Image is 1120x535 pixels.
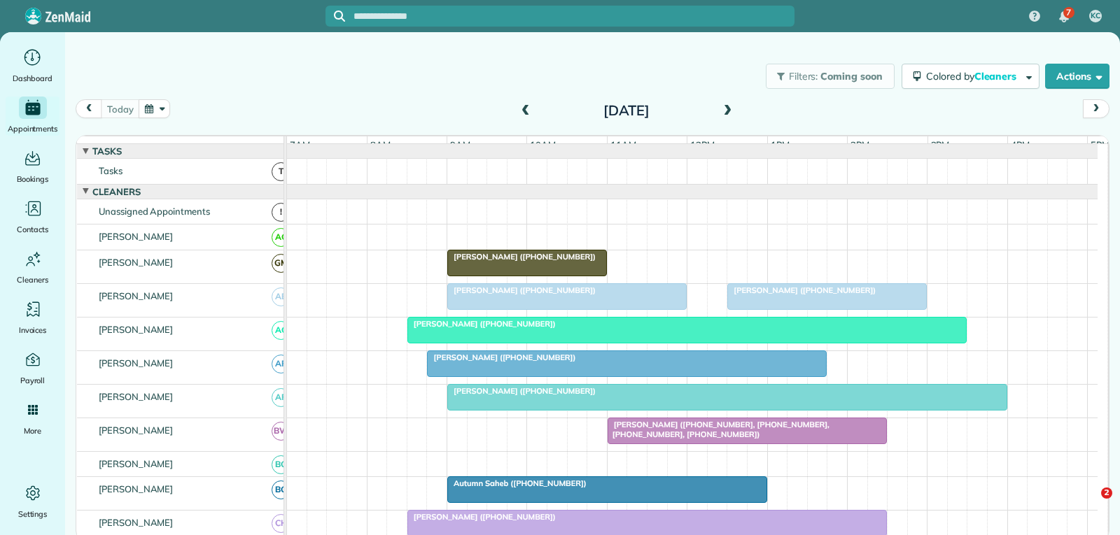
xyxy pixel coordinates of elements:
span: 7 [1066,7,1071,18]
div: 7 unread notifications [1049,1,1079,32]
span: [PERSON_NAME] ([PHONE_NUMBER]) [407,319,556,329]
span: [PERSON_NAME] [96,324,176,335]
span: [PERSON_NAME] [96,517,176,528]
span: 2 [1101,487,1112,499]
iframe: Intercom live chat [1072,487,1106,521]
button: Actions [1045,64,1109,89]
span: [PERSON_NAME] ([PHONE_NUMBER]) [426,352,576,362]
a: Settings [6,482,59,521]
span: Bookings [17,172,49,186]
span: Tasks [96,165,125,176]
a: Bookings [6,147,59,186]
span: [PERSON_NAME] [96,290,176,301]
button: today [101,99,139,118]
span: 8am [367,139,393,150]
span: Tasks [90,145,125,157]
span: 3pm [928,139,953,150]
span: T [272,162,290,181]
span: [PERSON_NAME] [96,257,176,268]
span: [PERSON_NAME] ([PHONE_NUMBER]) [727,285,876,295]
span: Coming soon [820,70,883,83]
span: AF [272,388,290,407]
span: [PERSON_NAME] [96,357,176,369]
span: Cleaners [90,186,143,197]
a: Appointments [6,97,59,136]
h2: [DATE] [539,103,714,118]
span: Autumn Saheb ([PHONE_NUMBER]) [447,478,587,488]
span: Filters: [789,70,818,83]
span: [PERSON_NAME] [96,391,176,402]
span: Invoices [19,323,47,337]
span: [PERSON_NAME] ([PHONE_NUMBER], [PHONE_NUMBER], [PHONE_NUMBER], [PHONE_NUMBER]) [607,420,829,439]
button: Colored byCleaners [902,64,1039,89]
span: Payroll [20,373,45,387]
span: 7am [287,139,313,150]
svg: Focus search [334,10,345,22]
span: Dashboard [13,71,52,85]
span: 10am [527,139,559,150]
span: BG [272,480,290,499]
span: BW [272,422,290,441]
span: Cleaners [17,273,48,287]
span: [PERSON_NAME] [96,425,176,436]
span: [PERSON_NAME] [96,483,176,494]
span: AC [272,321,290,340]
a: Contacts [6,197,59,236]
span: CH [272,514,290,533]
span: 9am [447,139,473,150]
button: next [1083,99,1109,118]
a: Dashboard [6,46,59,85]
a: Invoices [6,298,59,337]
span: 4pm [1008,139,1032,150]
span: KC [1091,10,1100,22]
span: Colored by [926,70,1021,83]
span: BC [272,455,290,474]
span: Cleaners [974,70,1019,83]
span: AC [272,228,290,247]
span: 1pm [768,139,792,150]
span: AB [272,287,290,306]
span: ! [272,203,290,222]
span: 12pm [687,139,717,150]
span: 2pm [848,139,872,150]
span: [PERSON_NAME] ([PHONE_NUMBER]) [447,285,596,295]
span: 11am [608,139,639,150]
span: AF [272,355,290,373]
span: [PERSON_NAME] [96,231,176,242]
a: Cleaners [6,248,59,287]
span: 5pm [1088,139,1112,150]
span: [PERSON_NAME] ([PHONE_NUMBER]) [447,252,596,262]
button: prev [76,99,102,118]
span: Unassigned Appointments [96,206,213,217]
span: Appointments [8,122,58,136]
span: [PERSON_NAME] [96,458,176,469]
button: Focus search [325,10,345,22]
span: [PERSON_NAME] ([PHONE_NUMBER]) [407,512,556,522]
a: Payroll [6,348,59,387]
span: GM [272,254,290,273]
span: Contacts [17,222,48,236]
span: [PERSON_NAME] ([PHONE_NUMBER]) [447,386,596,396]
span: More [24,424,41,438]
span: Settings [18,507,48,521]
